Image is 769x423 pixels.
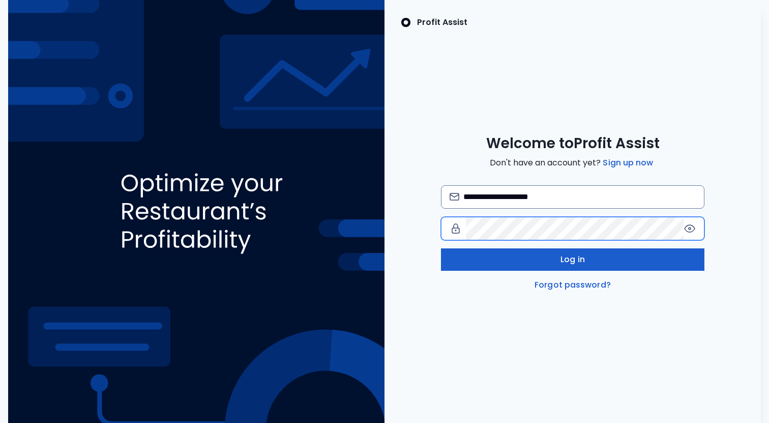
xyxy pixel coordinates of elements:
img: SpotOn Logo [401,16,411,29]
a: Sign up now [601,157,655,169]
span: Log in [560,253,585,266]
img: email [450,193,459,201]
a: Forgot password? [533,279,613,291]
p: Profit Assist [417,16,467,29]
button: Log in [441,248,704,271]
span: Welcome to Profit Assist [486,134,660,153]
span: Don't have an account yet? [490,157,655,169]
